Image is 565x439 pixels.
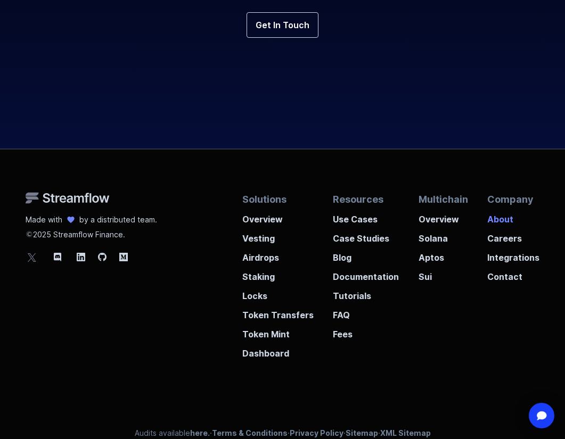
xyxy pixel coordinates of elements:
[487,226,539,245] a: Careers
[79,214,157,225] p: by a distributed team.
[380,428,431,437] a: XML Sitemap
[487,206,539,226] a: About
[242,341,314,360] a: Dashboard
[190,428,210,437] a: here.
[242,245,314,264] a: Airdrops
[135,428,431,438] p: Audits available · · · ·
[26,225,157,240] p: 2025 Streamflow Finance.
[242,264,314,283] a: Staking
[242,321,314,341] a: Token Mint
[333,283,399,302] a: Tutorials
[346,428,378,437] a: Sitemap
[333,192,399,206] p: Resources
[242,192,314,206] p: Solutions
[529,403,554,428] div: Open Intercom Messenger
[242,226,314,245] a: Vesting
[487,264,539,283] a: Contact
[419,192,468,206] p: Multichain
[419,264,468,283] a: Sui
[212,428,288,437] a: Terms & Conditions
[333,264,399,283] a: Documentation
[419,226,468,245] a: Solana
[333,245,399,264] a: Blog
[247,12,318,38] a: Get In Touch
[333,206,399,226] a: Use Cases
[26,192,110,204] img: Streamflow Logo
[242,302,314,321] a: Token Transfers
[333,302,399,321] a: FAQ
[333,226,399,245] a: Case Studies
[419,206,468,226] a: Overview
[487,245,539,264] a: Integrations
[290,428,343,437] a: Privacy Policy
[333,321,399,341] a: Fees
[419,245,468,264] a: Aptos
[242,283,314,302] a: Locks
[26,214,62,225] p: Made with
[487,192,539,206] p: Company
[242,206,314,226] a: Overview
